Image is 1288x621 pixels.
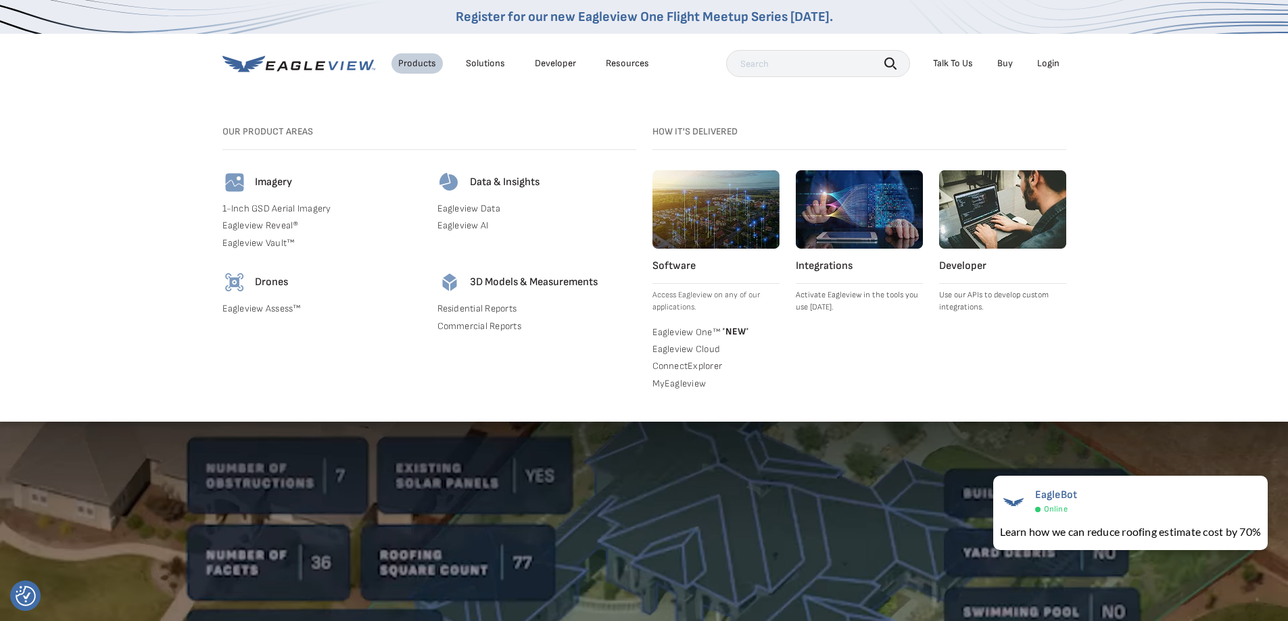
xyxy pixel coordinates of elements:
img: 3d-models-icon.svg [437,270,462,295]
h4: Integrations [796,259,923,273]
img: software.webp [652,170,780,249]
a: Eagleview Vault™ [222,237,421,249]
h4: 3D Models & Measurements [470,276,598,289]
a: Residential Reports [437,303,636,315]
div: Solutions [466,57,505,70]
a: MyEagleview [652,378,780,390]
div: Talk To Us [933,57,973,70]
div: Login [1037,57,1059,70]
div: Resources [606,57,649,70]
a: Eagleview Cloud [652,343,780,355]
a: Developer Use our APIs to develop custom integrations. [939,170,1066,314]
h4: Software [652,259,780,273]
img: Revisit consent button [16,586,36,606]
a: Register for our new Eagleview One Flight Meetup Series [DATE]. [456,9,833,25]
div: Learn how we can reduce roofing estimate cost by 70% [1000,524,1261,540]
a: Buy [997,57,1013,70]
p: Use our APIs to develop custom integrations. [939,289,1066,314]
a: ConnectExplorer [652,360,780,372]
input: Search [726,50,910,77]
h4: Developer [939,259,1066,273]
h3: Our Product Areas [222,126,636,138]
a: Integrations Activate Eagleview in the tools you use [DATE]. [796,170,923,314]
h4: Data & Insights [470,176,540,189]
p: Access Eagleview on any of our applications. [652,289,780,314]
span: EagleBot [1035,489,1078,501]
button: Consent Preferences [16,586,36,606]
a: Eagleview Data [437,203,636,215]
p: Activate Eagleview in the tools you use [DATE]. [796,289,923,314]
img: EagleBot [1000,489,1027,516]
h3: How it's Delivered [652,126,1066,138]
h4: Imagery [255,176,292,189]
a: Commercial Reports [437,320,636,332]
a: Developer [535,57,576,70]
a: Eagleview AI [437,220,636,232]
img: drones-icon.svg [222,270,247,295]
a: Eagleview One™ *NEW* [652,324,780,338]
a: 1-Inch GSD Aerial Imagery [222,203,421,215]
img: integrations.webp [796,170,923,249]
a: Eagleview Assess™ [222,303,421,315]
img: developer.webp [939,170,1066,249]
span: Online [1044,504,1068,514]
a: Eagleview Reveal® [222,220,421,232]
span: NEW [720,326,749,337]
h4: Drones [255,276,288,289]
img: imagery-icon.svg [222,170,247,195]
img: data-icon.svg [437,170,462,195]
div: Products [398,57,436,70]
